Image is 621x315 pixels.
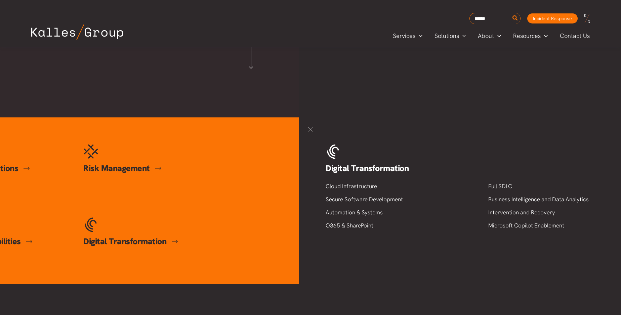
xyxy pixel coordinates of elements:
span: Services [393,31,415,41]
a: Digital Transformation [83,236,178,247]
a: Intervention and Recovery [488,209,555,216]
a: Secure Software Development [326,196,403,203]
a: Incident Response [527,13,578,23]
img: Kalles Group [31,24,123,40]
a: ResourcesMenu Toggle [507,31,554,41]
a: ServicesMenu Toggle [387,31,428,41]
span: Menu Toggle [459,31,466,41]
span: Menu Toggle [541,31,548,41]
a: Automation & Systems [326,209,383,216]
a: Contact Us [554,31,596,41]
span: Menu Toggle [494,31,501,41]
span: Contact Us [560,31,590,41]
a: SolutionsMenu Toggle [428,31,472,41]
span: Resources [513,31,541,41]
a: Risk Management [83,163,162,174]
a: Cloud Infrastructure [326,182,377,190]
a: Microsoft Copilot Enablement [488,222,564,229]
a: AboutMenu Toggle [472,31,507,41]
a: Business Intelligence and Data Analytics [488,196,589,203]
a: Full SDLC [488,182,512,190]
button: Search [511,13,520,24]
span: Solutions [434,31,459,41]
nav: Primary Site Navigation [387,30,596,41]
a: O365 & SharePoint [326,222,373,229]
span: Menu Toggle [415,31,422,41]
span: About [478,31,494,41]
